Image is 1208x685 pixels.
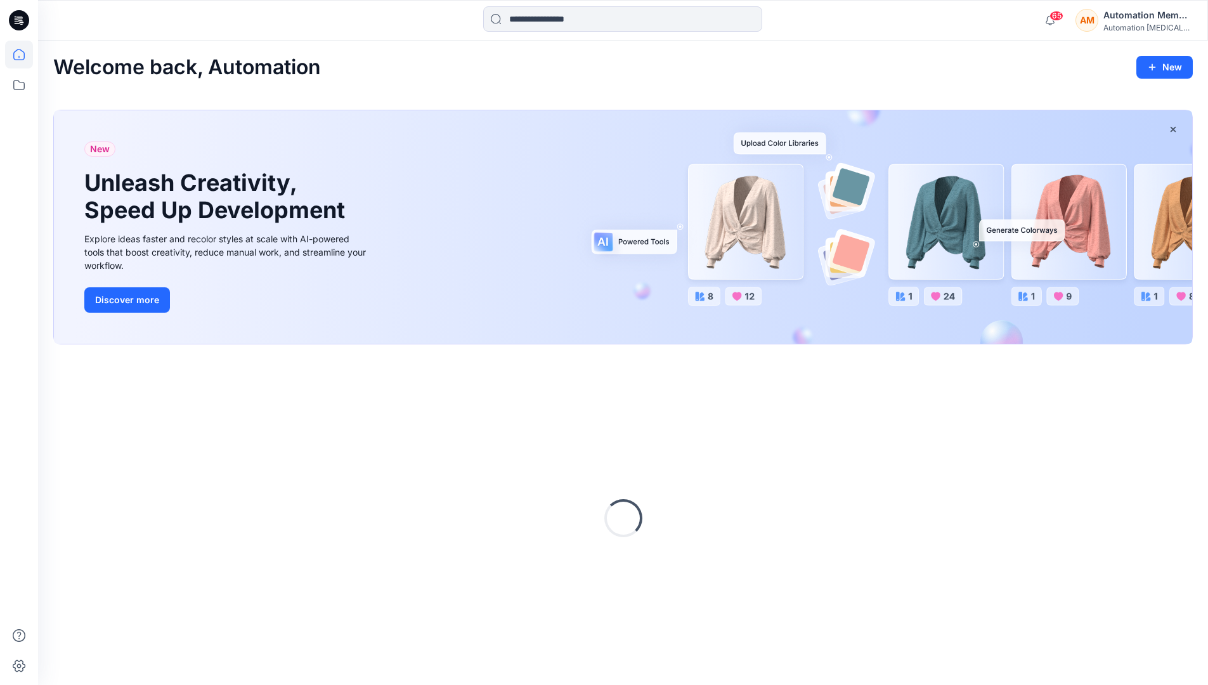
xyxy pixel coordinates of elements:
span: New [90,141,110,157]
div: Automation Member [1103,8,1192,23]
button: Discover more [84,287,170,313]
h2: Welcome back, Automation [53,56,321,79]
span: 65 [1049,11,1063,21]
button: New [1136,56,1193,79]
div: Automation [MEDICAL_DATA]... [1103,23,1192,32]
div: Explore ideas faster and recolor styles at scale with AI-powered tools that boost creativity, red... [84,232,370,272]
a: Discover more [84,287,370,313]
div: AM [1075,9,1098,32]
h1: Unleash Creativity, Speed Up Development [84,169,351,224]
